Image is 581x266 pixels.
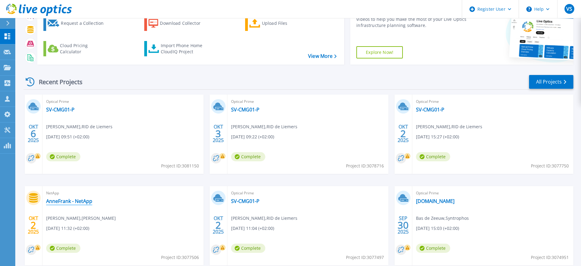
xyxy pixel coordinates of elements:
div: Find tutorials, instructional guides and other support videos to help you make the most of your L... [356,10,470,28]
a: SV-CMG01-P [46,107,75,113]
a: Request a Collection [43,16,112,31]
div: Import Phone Home CloudIQ Project [161,43,208,55]
span: 2 [400,131,406,136]
span: Optical Prime [416,190,570,197]
a: SV-CMG01-P [231,198,259,204]
span: Complete [46,152,80,161]
a: AnneFrank - NetApp [46,198,92,204]
div: Cloud Pricing Calculator [60,43,109,55]
a: Upload Files [245,16,313,31]
div: OKT 2025 [212,122,224,145]
span: 3 [215,131,221,136]
span: Complete [231,244,265,253]
span: Complete [416,152,450,161]
a: Download Collector [144,16,212,31]
span: [PERSON_NAME] , RID de Liemers [231,215,297,222]
div: OKT 2025 [28,122,39,145]
span: [DATE] 11:32 (+02:00) [46,225,89,232]
span: VS [566,6,572,11]
a: SV-CMG01-P [231,107,259,113]
span: Project ID: 3074951 [531,254,569,261]
span: Complete [231,152,265,161]
span: Bas de Zeeuw , Syntrophos [416,215,469,222]
div: Recent Projects [24,74,91,89]
div: OKT 2025 [397,122,409,145]
span: [DATE] 11:04 (+02:00) [231,225,274,232]
span: [PERSON_NAME] , RID de Liemers [46,123,112,130]
span: [DATE] 09:51 (+02:00) [46,133,89,140]
a: Cloud Pricing Calculator [43,41,112,56]
div: Download Collector [160,17,209,29]
span: 2 [215,223,221,228]
a: Explore Now! [356,46,403,58]
a: SV-CMG01-P [416,107,444,113]
span: [DATE] 09:22 (+02:00) [231,133,274,140]
span: Optical Prime [416,98,570,105]
span: [PERSON_NAME] , [PERSON_NAME] [46,215,116,222]
div: SEP 2025 [397,214,409,236]
span: Project ID: 3077750 [531,163,569,169]
div: OKT 2025 [28,214,39,236]
div: OKT 2025 [212,214,224,236]
div: Upload Files [262,17,311,29]
span: [PERSON_NAME] , RID de Liemers [231,123,297,130]
span: Optical Prime [46,98,200,105]
span: Complete [416,244,450,253]
span: [PERSON_NAME] , RID de Liemers [416,123,482,130]
span: Complete [46,244,80,253]
span: 6 [31,131,36,136]
span: Optical Prime [231,190,385,197]
span: Project ID: 3077506 [161,254,199,261]
span: Project ID: 3078716 [346,163,384,169]
span: Optical Prime [231,98,385,105]
a: [DOMAIN_NAME] [416,198,454,204]
span: Project ID: 3077497 [346,254,384,261]
span: NetApp [46,190,200,197]
span: 2 [31,223,36,228]
span: [DATE] 15:27 (+02:00) [416,133,459,140]
div: Request a Collection [61,17,110,29]
a: View More [308,53,336,59]
span: [DATE] 15:03 (+02:00) [416,225,459,232]
a: All Projects [529,75,573,89]
span: 30 [398,223,409,228]
span: Project ID: 3081150 [161,163,199,169]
